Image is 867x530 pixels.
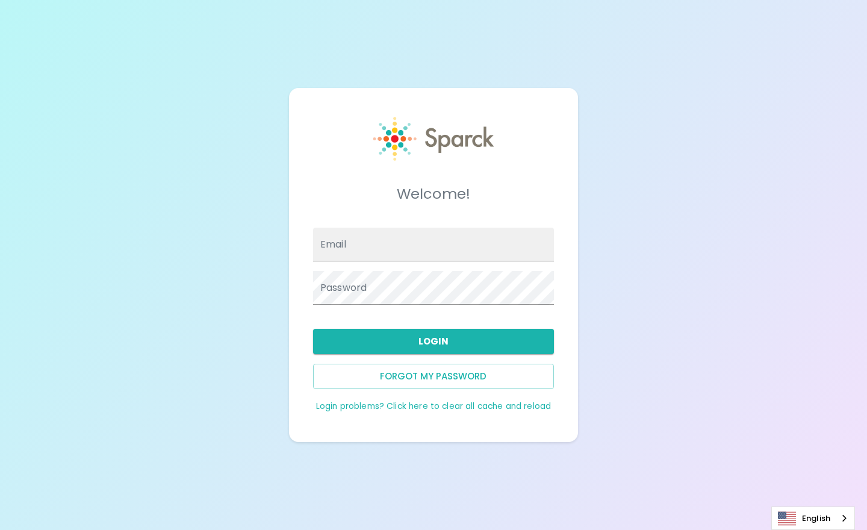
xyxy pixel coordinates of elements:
a: English [772,507,854,529]
h5: Welcome! [313,184,554,204]
button: Login [313,329,554,354]
button: Forgot my password [313,364,554,389]
a: Login problems? Click here to clear all cache and reload [316,401,551,412]
img: Sparck logo [373,117,494,161]
div: Language [771,507,855,530]
aside: Language selected: English [771,507,855,530]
